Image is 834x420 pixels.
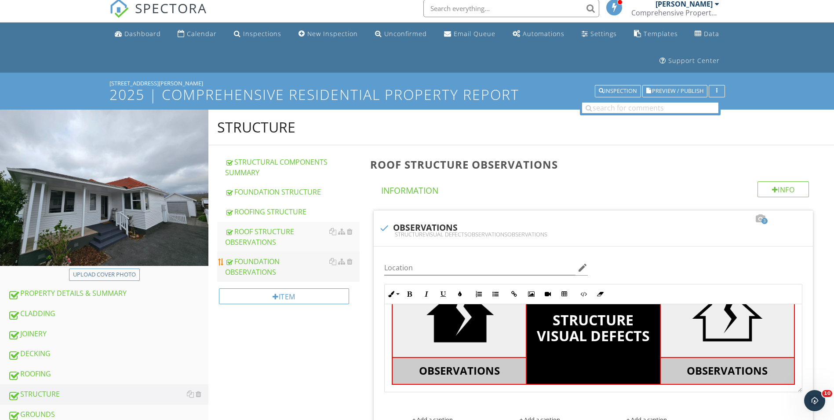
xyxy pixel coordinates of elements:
div: FOUNDATION STRUCTURE [225,187,360,197]
a: Settings [578,26,620,42]
span: OBSERVATIONS [687,363,768,378]
a: Calendar [174,26,220,42]
button: Code View [575,286,592,302]
a: Inspections [230,26,285,42]
a: Dashboard [111,26,164,42]
input: search for comments [582,103,718,113]
div: CLADDING [8,308,208,320]
div: [STREET_ADDRESS][PERSON_NAME] [109,80,725,87]
span: VISUAL DEFECTS [537,326,650,345]
button: Insert Image (Ctrl+P) [523,286,539,302]
iframe: Intercom live chat [804,390,825,411]
img: blank_3__copy__copy_5__copy.png [488,403,591,413]
div: Item [219,288,349,304]
div: Data [704,29,719,38]
div: DECKING [8,348,208,360]
img: noun_House_Damage_888954.png [425,280,494,350]
a: New Inspection [295,26,361,42]
div: ROOFING [8,368,208,380]
a: Support Center [656,53,723,69]
img: noun_House_Crack_888932.png [692,279,763,350]
button: Clear Formatting [592,286,608,302]
button: Ordered List [470,286,487,302]
span: STRUCTURE [553,310,634,329]
a: Templates [630,26,681,42]
button: Inline Style [385,286,401,302]
div: Info [758,181,809,197]
a: SPECTORA [109,6,207,25]
div: Settings [590,29,617,38]
div: STRUCTURAL COMPONENTS SUMMARY [225,157,360,178]
a: Preview / Publish [642,86,707,94]
button: Insert Video [539,286,556,302]
div: PROPERTY DETAILS & SUMMARY [8,288,208,299]
a: Automations (Basic) [509,26,568,42]
button: Insert Link (Ctrl+K) [506,286,523,302]
button: Upload cover photo [69,269,140,281]
div: Calendar [187,29,217,38]
div: STRUCTUREVISUAL DEFECTSOBSERVATIONSOBSERVATIONS [379,231,808,238]
img: blank_3__copy__copy_5__copy.png [595,403,698,413]
div: Upload cover photo [73,270,136,279]
div: Templates [644,29,678,38]
div: Automations [523,29,564,38]
div: STRUCTURE [8,389,208,400]
div: STRUCTURE [217,118,295,136]
div: Support Center [668,56,720,65]
button: Inspection [595,85,641,97]
h3: ROOF STRUCTURE OBSERVATIONS [370,158,820,170]
button: Insert Table [556,286,573,302]
span: 3 [761,218,768,224]
a: Email Queue [441,26,499,42]
div: ROOF STRUCTURE OBSERVATIONS [225,226,360,247]
i: edit [577,262,588,273]
input: Location [384,261,576,275]
div: New Inspection [307,29,358,38]
a: Unconfirmed [371,26,430,42]
button: Unordered List [487,286,504,302]
img: blank_3__copy__copy_5__copy.png [381,403,484,413]
span: 10 [822,390,832,397]
div: Inspection [599,88,637,94]
button: Underline (Ctrl+U) [435,286,452,302]
button: Preview / Publish [642,85,707,97]
span: Preview / Publish [652,88,703,94]
h1: 2025 | COMPREHENSIVE RESIDENTIAL PROPERTY REPORT [109,87,725,102]
span: OBSERVATIONS [419,363,500,378]
div: Comprehensive Property Reports [631,8,719,17]
a: Data [691,26,723,42]
button: Bold (Ctrl+B) [401,286,418,302]
div: Dashboard [124,29,161,38]
div: JOINERY [8,328,208,340]
div: FOUNDATION OBSERVATIONS [225,256,360,277]
div: Inspections [243,29,281,38]
button: Colors [452,286,468,302]
div: Unconfirmed [384,29,427,38]
h4: Information [381,181,809,196]
a: Inspection [595,86,641,94]
div: ROOFING STRUCTURE [225,206,360,217]
div: Email Queue [454,29,495,38]
button: Italic (Ctrl+I) [418,286,435,302]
